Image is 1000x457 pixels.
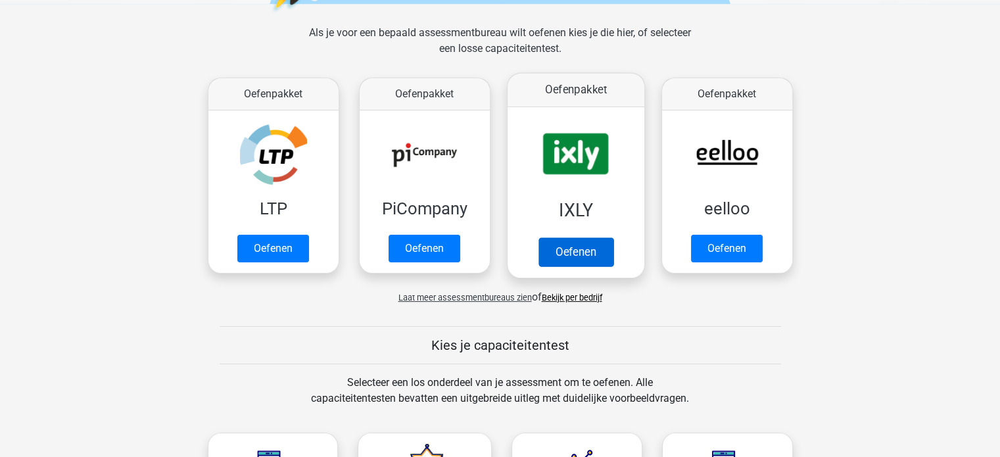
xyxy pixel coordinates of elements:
a: Bekijk per bedrijf [542,293,602,302]
a: Oefenen [389,235,460,262]
a: Oefenen [237,235,309,262]
h5: Kies je capaciteitentest [220,337,781,353]
div: of [198,279,803,305]
div: Selecteer een los onderdeel van je assessment om te oefenen. Alle capaciteitentesten bevatten een... [298,375,702,422]
a: Oefenen [691,235,763,262]
a: Oefenen [538,237,613,266]
div: Als je voor een bepaald assessmentbureau wilt oefenen kies je die hier, of selecteer een losse ca... [298,25,702,72]
span: Laat meer assessmentbureaus zien [398,293,532,302]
